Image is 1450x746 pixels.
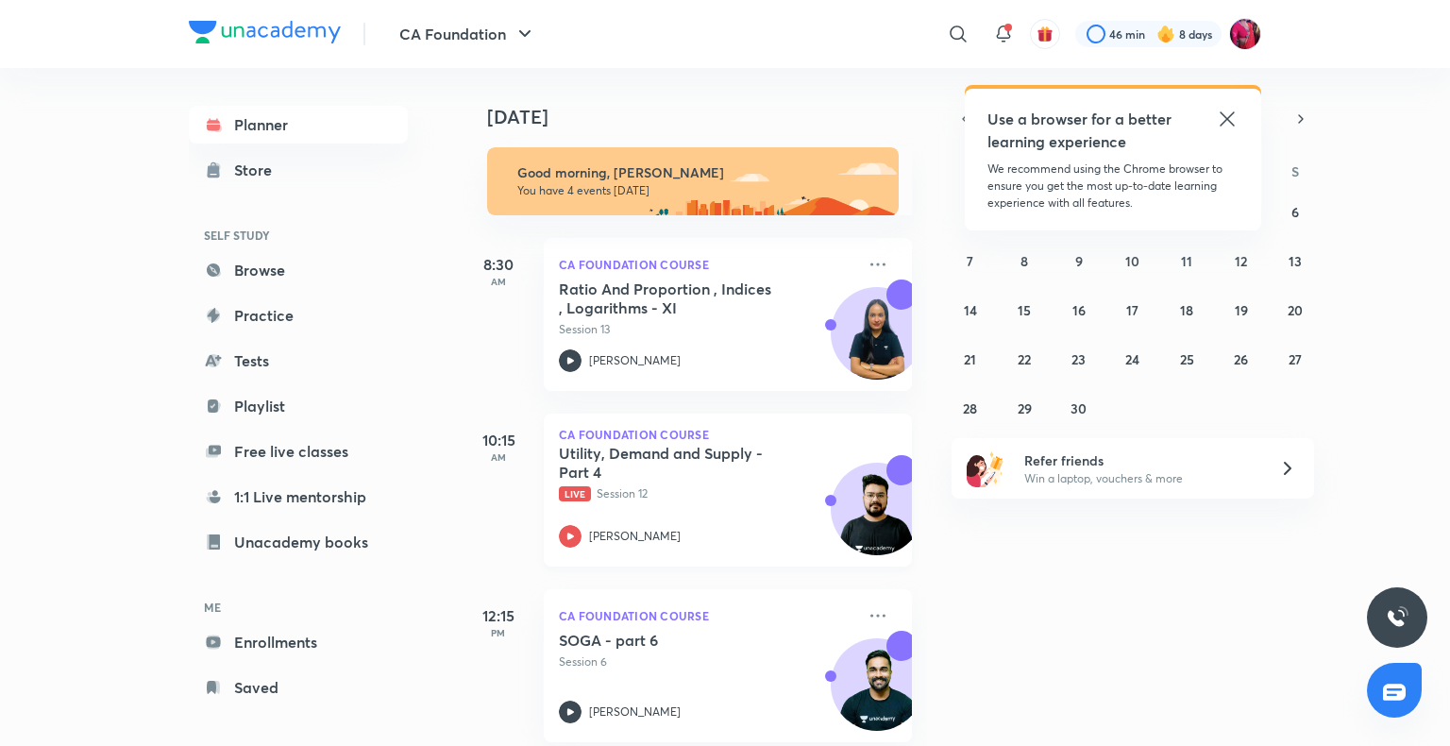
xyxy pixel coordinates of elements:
img: referral [967,449,1004,487]
img: Avatar [832,649,922,739]
button: September 22, 2025 [1009,344,1039,374]
button: September 13, 2025 [1280,246,1310,276]
a: Company Logo [189,21,341,48]
abbr: September 12, 2025 [1235,252,1247,270]
p: Session 13 [559,321,855,338]
button: September 25, 2025 [1172,344,1202,374]
img: streak [1156,25,1175,43]
p: CA Foundation Course [559,429,897,440]
button: September 11, 2025 [1172,246,1202,276]
h5: 8:30 [461,253,536,276]
abbr: September 26, 2025 [1234,350,1248,368]
h6: SELF STUDY [189,219,408,251]
p: PM [461,627,536,638]
abbr: September 15, 2025 [1018,301,1031,319]
abbr: September 11, 2025 [1181,252,1192,270]
a: Browse [189,251,408,289]
abbr: Saturday [1291,162,1299,180]
button: September 9, 2025 [1064,246,1094,276]
p: We recommend using the Chrome browser to ensure you get the most up-to-date learning experience w... [987,161,1239,212]
abbr: September 17, 2025 [1126,301,1138,319]
button: September 27, 2025 [1280,344,1310,374]
a: Saved [189,669,408,706]
abbr: September 25, 2025 [1180,350,1194,368]
img: Avatar [832,473,922,564]
h5: Use a browser for a better learning experience [987,108,1175,153]
a: Planner [189,106,408,144]
abbr: September 27, 2025 [1289,350,1302,368]
a: Enrollments [189,623,408,661]
abbr: September 14, 2025 [964,301,977,319]
p: AM [461,451,536,463]
p: CA Foundation Course [559,604,855,627]
button: September 17, 2025 [1118,295,1148,325]
h6: Refer friends [1024,450,1256,470]
img: Company Logo [189,21,341,43]
button: September 28, 2025 [955,393,986,423]
p: [PERSON_NAME] [589,528,681,545]
img: morning [487,147,899,215]
img: avatar [1037,25,1054,42]
button: September 29, 2025 [1009,393,1039,423]
h6: Good morning, [PERSON_NAME] [517,164,882,181]
p: [PERSON_NAME] [589,352,681,369]
img: Anushka Gupta [1229,18,1261,50]
abbr: September 24, 2025 [1125,350,1139,368]
img: Avatar [832,297,922,388]
button: September 14, 2025 [955,295,986,325]
abbr: September 29, 2025 [1018,399,1032,417]
a: 1:1 Live mentorship [189,478,408,516]
p: Win a laptop, vouchers & more [1024,470,1256,487]
abbr: September 23, 2025 [1071,350,1086,368]
abbr: September 16, 2025 [1072,301,1086,319]
abbr: September 18, 2025 [1180,301,1193,319]
button: September 24, 2025 [1118,344,1148,374]
button: avatar [1030,19,1060,49]
a: Tests [189,342,408,380]
button: September 30, 2025 [1064,393,1094,423]
a: Store [189,151,408,189]
h5: Utility, Demand and Supply - Part 4 [559,444,794,482]
button: September 21, 2025 [955,344,986,374]
abbr: September 19, 2025 [1235,301,1248,319]
button: September 10, 2025 [1118,246,1148,276]
h6: ME [189,591,408,623]
a: Playlist [189,387,408,425]
h4: [DATE] [487,106,931,128]
button: September 7, 2025 [955,246,986,276]
a: Practice [189,297,408,334]
button: September 15, 2025 [1009,295,1039,325]
p: [PERSON_NAME] [589,704,681,721]
button: September 8, 2025 [1009,246,1039,276]
p: You have 4 events [DATE] [517,183,882,198]
button: September 12, 2025 [1226,246,1256,276]
abbr: September 10, 2025 [1125,252,1139,270]
button: September 23, 2025 [1064,344,1094,374]
abbr: September 8, 2025 [1020,252,1028,270]
abbr: September 21, 2025 [964,350,976,368]
div: Store [234,159,283,181]
h5: Ratio And Proportion , Indices , Logarithms - XI [559,280,794,317]
abbr: September 9, 2025 [1075,252,1083,270]
p: Session 6 [559,653,855,670]
p: CA Foundation Course [559,253,855,276]
button: September 19, 2025 [1226,295,1256,325]
button: September 16, 2025 [1064,295,1094,325]
h5: SOGA - part 6 [559,631,794,650]
button: September 6, 2025 [1280,196,1310,227]
span: Live [559,486,591,501]
p: Session 12 [559,485,855,502]
button: September 18, 2025 [1172,295,1202,325]
a: Unacademy books [189,523,408,561]
abbr: September 30, 2025 [1071,399,1087,417]
img: ttu [1386,606,1408,629]
a: Free live classes [189,432,408,470]
p: AM [461,276,536,287]
h5: 12:15 [461,604,536,627]
abbr: September 7, 2025 [967,252,973,270]
abbr: September 6, 2025 [1291,203,1299,221]
h5: 10:15 [461,429,536,451]
abbr: September 28, 2025 [963,399,977,417]
button: September 20, 2025 [1280,295,1310,325]
abbr: September 13, 2025 [1289,252,1302,270]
